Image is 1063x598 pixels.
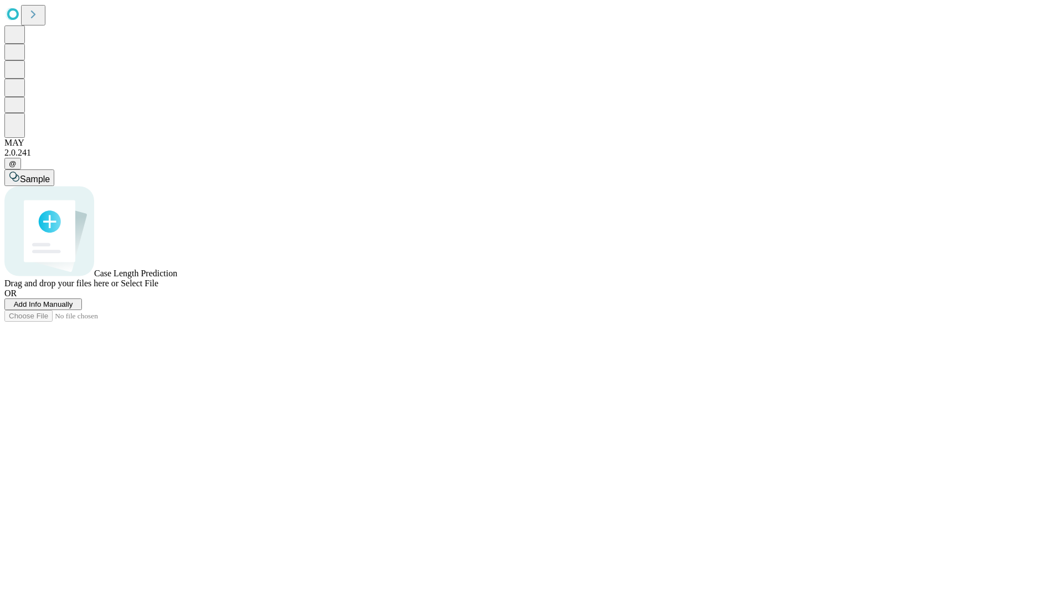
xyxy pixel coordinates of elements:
div: MAY [4,138,1059,148]
span: Drag and drop your files here or [4,279,118,288]
div: 2.0.241 [4,148,1059,158]
span: Add Info Manually [14,300,73,308]
button: @ [4,158,21,169]
button: Sample [4,169,54,186]
span: @ [9,159,17,168]
span: Select File [121,279,158,288]
span: OR [4,288,17,298]
span: Case Length Prediction [94,269,177,278]
button: Add Info Manually [4,298,82,310]
span: Sample [20,174,50,184]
